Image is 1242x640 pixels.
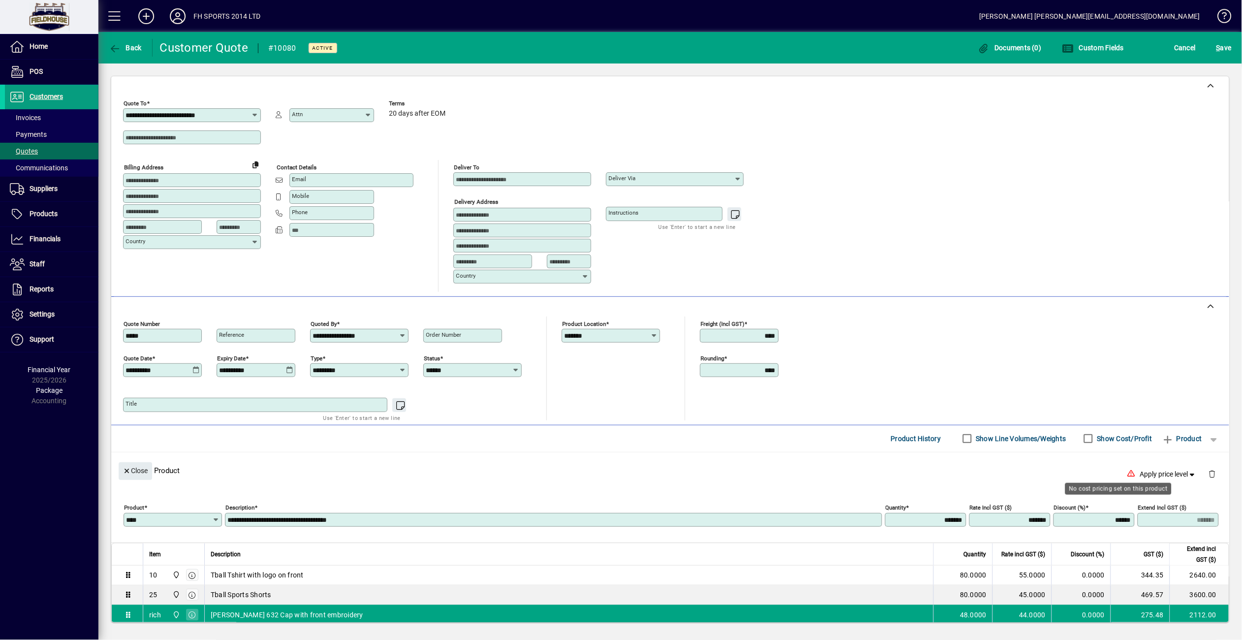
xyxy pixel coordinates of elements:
[608,209,638,216] mat-label: Instructions
[960,590,987,600] span: 80.0000
[1138,504,1187,511] mat-label: Extend incl GST ($)
[1216,44,1220,52] span: S
[30,335,54,343] span: Support
[225,504,255,511] mat-label: Description
[5,143,98,160] a: Quotes
[1051,566,1111,585] td: 0.0000
[1054,504,1086,511] mat-label: Discount (%)
[1157,430,1207,448] button: Product
[5,202,98,226] a: Products
[292,209,308,216] mat-label: Phone
[126,400,137,407] mat-label: Title
[10,114,41,122] span: Invoices
[311,354,322,361] mat-label: Type
[111,452,1229,488] div: Product
[5,277,98,302] a: Reports
[1095,434,1152,444] label: Show Cost/Profit
[5,327,98,352] a: Support
[149,610,161,620] div: rich
[130,7,162,25] button: Add
[1176,544,1216,565] span: Extend incl GST ($)
[211,549,241,560] span: Description
[124,100,147,107] mat-label: Quote To
[5,302,98,327] a: Settings
[5,126,98,143] a: Payments
[217,354,246,361] mat-label: Expiry date
[211,570,304,580] span: Tball Tshirt with logo on front
[960,610,987,620] span: 48.0000
[1170,585,1229,605] td: 3600.00
[292,192,309,199] mat-label: Mobile
[162,7,193,25] button: Profile
[999,590,1046,600] div: 45.0000
[1111,585,1170,605] td: 469.57
[30,42,48,50] span: Home
[886,504,906,511] mat-label: Quantity
[1144,549,1164,560] span: GST ($)
[891,431,941,447] span: Product History
[964,549,987,560] span: Quantity
[126,238,145,245] mat-label: Country
[1216,40,1232,56] span: ave
[1111,605,1170,625] td: 275.48
[124,320,160,327] mat-label: Quote number
[313,45,333,51] span: Active
[454,164,479,171] mat-label: Deliver To
[30,285,54,293] span: Reports
[1210,2,1230,34] a: Knowledge Base
[5,34,98,59] a: Home
[30,210,58,218] span: Products
[211,610,363,620] span: [PERSON_NAME] 632 Cap with front embroidery
[1111,566,1170,585] td: 344.35
[219,331,244,338] mat-label: Reference
[10,130,47,138] span: Payments
[123,463,148,479] span: Close
[98,39,153,57] app-page-header-button: Back
[149,590,158,600] div: 25
[608,175,636,182] mat-label: Deliver via
[1071,549,1105,560] span: Discount (%)
[149,549,161,560] span: Item
[211,590,271,600] span: Tball Sports Shorts
[1051,605,1111,625] td: 0.0000
[292,111,303,118] mat-label: Attn
[10,164,68,172] span: Communications
[268,40,296,56] div: #10080
[1136,465,1201,483] button: Apply price level
[116,466,155,475] app-page-header-button: Close
[970,504,1012,511] mat-label: Rate incl GST ($)
[979,8,1200,24] div: [PERSON_NAME] [PERSON_NAME][EMAIL_ADDRESS][DOMAIN_NAME]
[124,354,152,361] mat-label: Quote date
[960,570,987,580] span: 80.0000
[170,589,181,600] span: Central
[1175,40,1196,56] span: Cancel
[5,60,98,84] a: POS
[323,412,401,423] mat-hint: Use 'Enter' to start a new line
[5,252,98,277] a: Staff
[311,320,337,327] mat-label: Quoted by
[1201,469,1224,478] app-page-header-button: Delete
[1140,469,1197,480] span: Apply price level
[999,570,1046,580] div: 55.0000
[562,320,606,327] mat-label: Product location
[30,260,45,268] span: Staff
[30,67,43,75] span: POS
[424,354,440,361] mat-label: Status
[10,147,38,155] span: Quotes
[701,354,724,361] mat-label: Rounding
[5,160,98,176] a: Communications
[170,609,181,620] span: Central
[5,109,98,126] a: Invoices
[1172,39,1199,57] button: Cancel
[30,185,58,192] span: Suppliers
[978,44,1042,52] span: Documents (0)
[1170,566,1229,585] td: 2640.00
[193,8,260,24] div: FH SPORTS 2014 LTD
[887,430,945,448] button: Product History
[170,570,181,580] span: Central
[292,176,306,183] mat-label: Email
[28,366,71,374] span: Financial Year
[30,93,63,100] span: Customers
[456,272,476,279] mat-label: Country
[5,177,98,201] a: Suppliers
